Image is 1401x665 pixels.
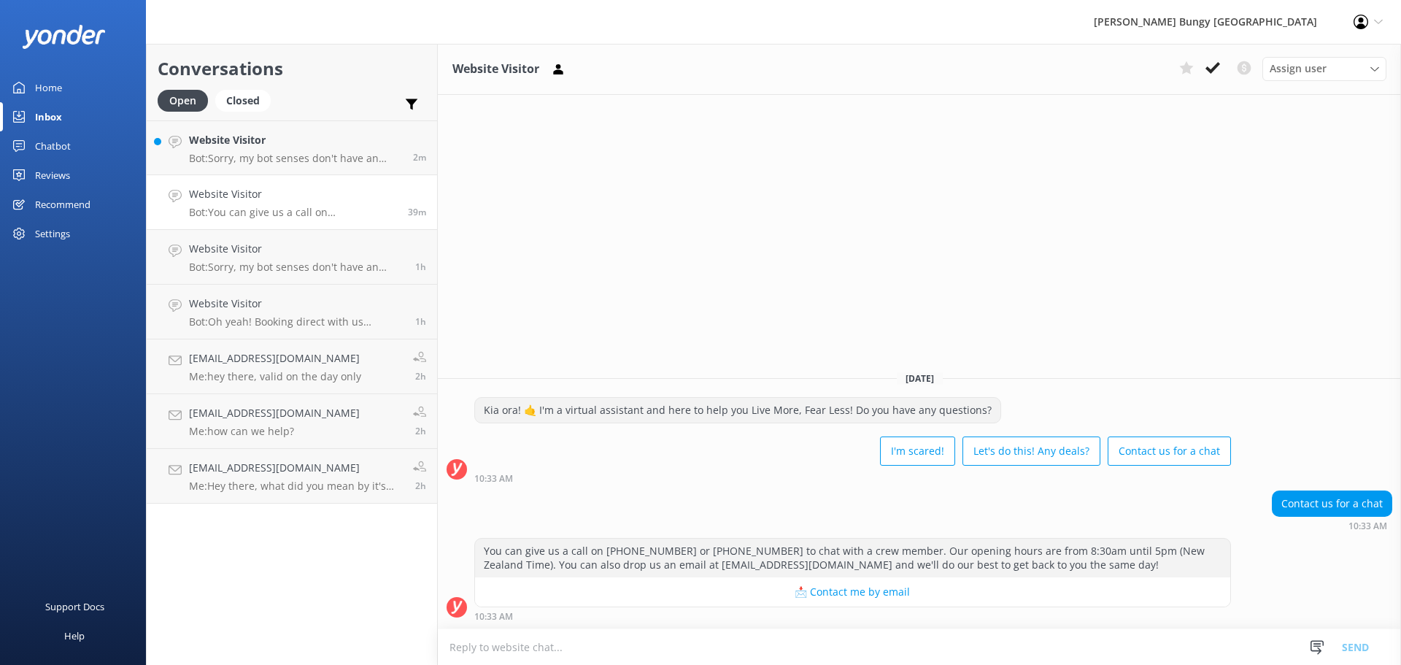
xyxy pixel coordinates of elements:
div: You can give us a call on [PHONE_NUMBER] or [PHONE_NUMBER] to chat with a crew member. Our openin... [475,539,1230,577]
h4: [EMAIL_ADDRESS][DOMAIN_NAME] [189,460,402,476]
button: 📩 Contact me by email [475,577,1230,607]
div: Closed [215,90,271,112]
span: Oct 13 2025 10:33am (UTC +13:00) Pacific/Auckland [408,206,426,218]
p: Bot: Sorry, my bot senses don't have an answer for that, please try and rephrase your question, I... [189,152,402,165]
h4: [EMAIL_ADDRESS][DOMAIN_NAME] [189,350,361,366]
div: Oct 13 2025 10:33am (UTC +13:00) Pacific/Auckland [1272,520,1392,531]
strong: 10:33 AM [474,474,513,483]
div: Recommend [35,190,90,219]
h2: Conversations [158,55,426,82]
button: Let's do this! Any deals? [962,437,1100,466]
a: [EMAIL_ADDRESS][DOMAIN_NAME]Me:hey there, valid on the day only2h [147,339,437,394]
span: Oct 13 2025 08:34am (UTC +13:00) Pacific/Auckland [415,480,426,492]
div: Support Docs [45,592,104,621]
a: Website VisitorBot:You can give us a call on [PHONE_NUMBER] or [PHONE_NUMBER] to chat with a crew... [147,175,437,230]
div: Chatbot [35,131,71,161]
span: Oct 13 2025 10:09am (UTC +13:00) Pacific/Auckland [415,261,426,273]
strong: 10:33 AM [1348,522,1387,531]
div: Oct 13 2025 10:33am (UTC +13:00) Pacific/Auckland [474,611,1231,621]
div: Kia ora! 🤙 I'm a virtual assistant and here to help you Live More, Fear Less! Do you have any que... [475,398,1000,423]
p: Bot: Sorry, my bot senses don't have an answer for that, please try and rephrase your question, I... [189,261,404,274]
div: Open [158,90,208,112]
a: Open [158,92,215,108]
a: Website VisitorBot:Sorry, my bot senses don't have an answer for that, please try and rephrase yo... [147,230,437,285]
span: Assign user [1270,61,1327,77]
span: [DATE] [897,372,943,385]
p: Me: hey there, valid on the day only [189,370,361,383]
p: Me: Hey there, what did you mean by it's not letting you book? what kind of error are you experei... [189,480,402,493]
a: Closed [215,92,278,108]
div: Home [35,73,62,102]
p: Bot: You can give us a call on [PHONE_NUMBER] or [PHONE_NUMBER] to chat with a crew member. Our o... [189,206,397,219]
div: Settings [35,219,70,248]
span: Oct 13 2025 08:40am (UTC +13:00) Pacific/Auckland [415,370,426,383]
a: Website VisitorBot:Oh yeah! Booking direct with us through our website always gives you the best ... [147,285,437,339]
p: Bot: Oh yeah! Booking direct with us through our website always gives you the best prices. Check ... [189,315,404,328]
a: [EMAIL_ADDRESS][DOMAIN_NAME]Me:how can we help?2h [147,394,437,449]
div: Inbox [35,102,62,131]
img: yonder-white-logo.png [22,25,106,49]
span: Oct 13 2025 11:10am (UTC +13:00) Pacific/Auckland [413,151,426,164]
h4: Website Visitor [189,132,402,148]
div: Reviews [35,161,70,190]
div: Contact us for a chat [1273,491,1392,516]
p: Me: how can we help? [189,425,360,438]
span: Oct 13 2025 09:58am (UTC +13:00) Pacific/Auckland [415,315,426,328]
button: Contact us for a chat [1108,437,1231,466]
button: I'm scared! [880,437,955,466]
strong: 10:33 AM [474,612,513,621]
span: Oct 13 2025 08:39am (UTC +13:00) Pacific/Auckland [415,425,426,437]
h4: Website Visitor [189,241,404,257]
h3: Website Visitor [452,60,539,79]
div: Assign User [1262,57,1386,80]
div: Oct 13 2025 10:33am (UTC +13:00) Pacific/Auckland [474,473,1231,483]
a: Website VisitorBot:Sorry, my bot senses don't have an answer for that, please try and rephrase yo... [147,120,437,175]
h4: Website Visitor [189,296,404,312]
div: Help [64,621,85,650]
h4: [EMAIL_ADDRESS][DOMAIN_NAME] [189,405,360,421]
h4: Website Visitor [189,186,397,202]
a: [EMAIL_ADDRESS][DOMAIN_NAME]Me:Hey there, what did you mean by it's not letting you book? what ki... [147,449,437,504]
